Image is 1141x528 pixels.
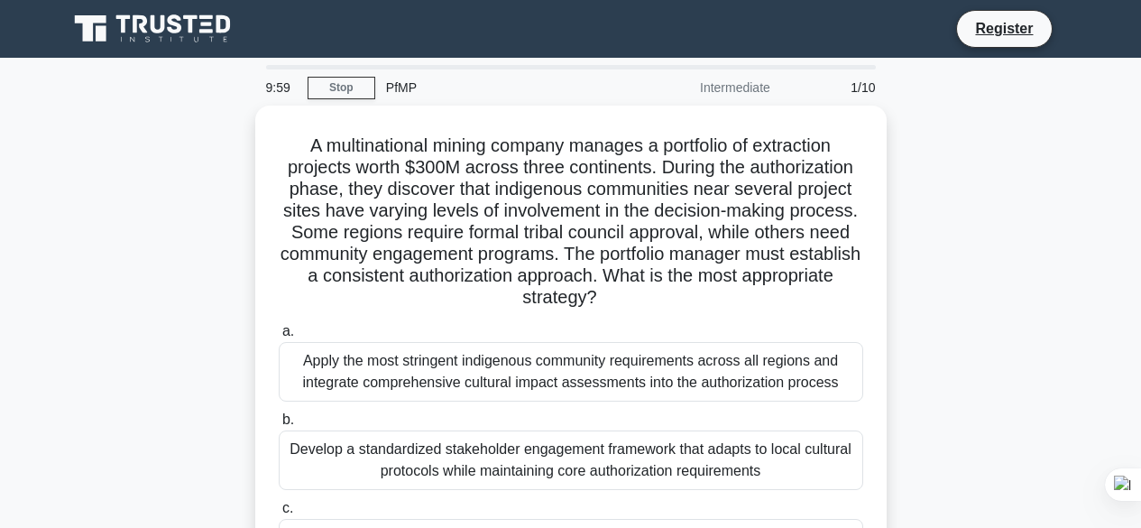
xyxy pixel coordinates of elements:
[308,77,375,99] a: Stop
[282,323,294,338] span: a.
[279,431,863,490] div: Develop a standardized stakeholder engagement framework that adapts to local cultural protocols w...
[279,342,863,402] div: Apply the most stringent indigenous community requirements across all regions and integrate compr...
[781,69,887,106] div: 1/10
[255,69,308,106] div: 9:59
[277,134,865,310] h5: A multinational mining company manages a portfolio of extraction projects worth $300M across thre...
[623,69,781,106] div: Intermediate
[282,500,293,515] span: c.
[964,17,1044,40] a: Register
[375,69,623,106] div: PfMP
[282,412,294,427] span: b.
